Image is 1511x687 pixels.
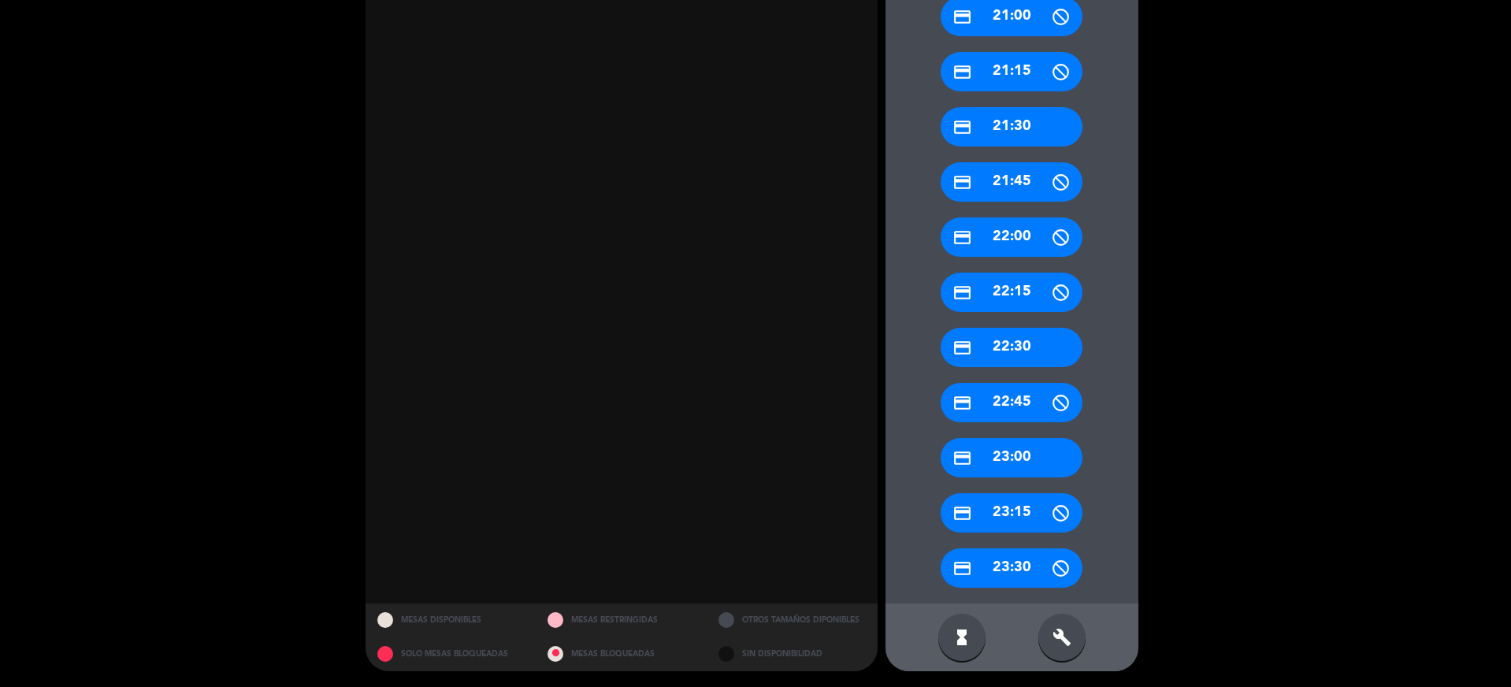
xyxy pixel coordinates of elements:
[941,107,1082,147] div: 21:30
[941,328,1082,367] div: 22:30
[941,438,1082,477] div: 23:00
[941,548,1082,588] div: 23:30
[952,62,972,82] i: credit_card
[952,117,972,137] i: credit_card
[941,52,1082,91] div: 21:15
[707,637,878,671] div: SIN DISPONIBILIDAD
[952,173,972,192] i: credit_card
[952,503,972,523] i: credit_card
[952,338,972,358] i: credit_card
[366,637,536,671] div: SOLO MESAS BLOQUEADAS
[941,162,1082,202] div: 21:45
[366,603,536,637] div: MESAS DISPONIBLES
[952,448,972,468] i: credit_card
[952,228,972,247] i: credit_card
[536,603,707,637] div: MESAS RESTRINGIDAS
[952,628,971,647] i: hourglass_full
[1053,628,1071,647] i: build
[941,493,1082,533] div: 23:15
[952,393,972,413] i: credit_card
[941,383,1082,422] div: 22:45
[952,559,972,578] i: credit_card
[941,273,1082,312] div: 22:15
[707,603,878,637] div: OTROS TAMAÑOS DIPONIBLES
[952,283,972,303] i: credit_card
[536,637,707,671] div: MESAS BLOQUEADAS
[952,7,972,27] i: credit_card
[941,217,1082,257] div: 22:00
